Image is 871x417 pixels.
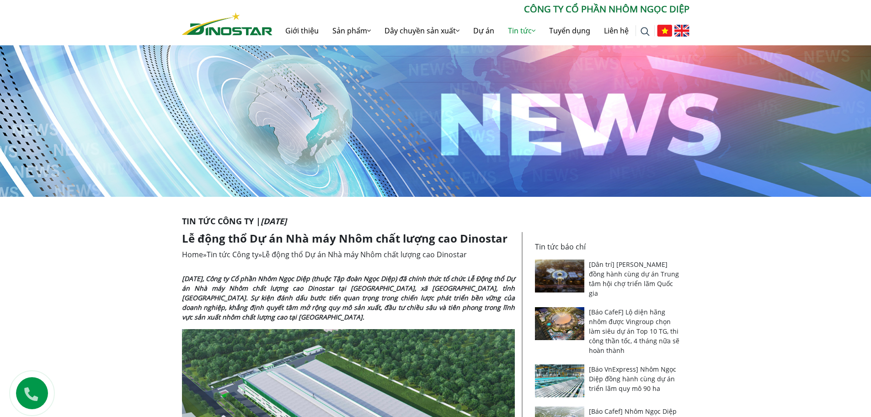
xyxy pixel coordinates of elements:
img: Tiếng Việt [657,25,672,37]
a: Giới thiệu [278,16,326,45]
a: Dây chuyền sản xuất [378,16,466,45]
a: [Báo VnExpress] Nhôm Ngọc Diệp đồng hành cùng dự án triển lãm quy mô 90 ha [589,365,676,393]
p: CÔNG TY CỔ PHẦN NHÔM NGỌC DIỆP [273,2,689,16]
img: [Báo VnExpress] Nhôm Ngọc Diệp đồng hành cùng dự án triển lãm quy mô 90 ha [535,364,585,397]
p: Tin tức báo chí [535,241,684,252]
p: Tin tức Công ty | [182,215,689,227]
a: Dự án [466,16,501,45]
i: [DATE] [261,216,287,227]
img: English [674,25,689,37]
span: » » [182,249,467,260]
strong: [DATE], Công ty Cổ phần Nhôm Ngọc Diệp (thuộc Tập đoàn Ngọc Diệp) đã chính thức tổ chức Lễ Động t... [182,274,515,321]
a: Tin tức [501,16,542,45]
h1: Lễ động thổ Dự án Nhà máy Nhôm chất lượng cao Dinostar [182,232,515,245]
a: Liên hệ [597,16,636,45]
img: [Báo CafeF] Lộ diện hãng nhôm được Vingroup chọn làm siêu dự án Top 10 TG, thi công thần tốc, 4 t... [535,307,585,340]
span: Lễ động thổ Dự án Nhà máy Nhôm chất lượng cao Dinostar [262,249,467,260]
a: Sản phẩm [326,16,378,45]
img: [Dân trí] Nhôm Ngọc Diệp đồng hành cùng dự án Trung tâm hội chợ triển lãm Quốc gia [535,260,585,292]
a: [Báo CafeF] Lộ diện hãng nhôm được Vingroup chọn làm siêu dự án Top 10 TG, thi công thần tốc, 4 t... [589,308,679,355]
a: Tin tức Công ty [207,249,258,260]
a: Home [182,249,203,260]
img: search [641,27,650,36]
img: Nhôm Dinostar [182,12,273,35]
a: Tuyển dụng [542,16,597,45]
a: [Dân trí] [PERSON_NAME] đồng hành cùng dự án Trung tâm hội chợ triển lãm Quốc gia [589,260,679,298]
